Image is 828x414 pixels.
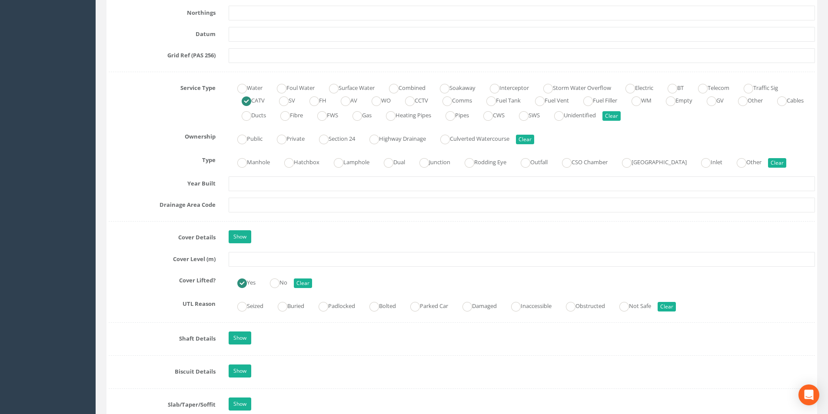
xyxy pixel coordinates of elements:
[301,93,326,106] label: FH
[268,132,305,144] label: Private
[332,93,357,106] label: AV
[102,48,222,60] label: Grid Ref (PAS 256)
[431,81,476,93] label: Soakaway
[434,93,472,106] label: Comms
[728,155,761,168] label: Other
[456,155,506,168] label: Rodding Eye
[229,331,251,344] a: Show
[623,93,652,106] label: WM
[102,27,222,38] label: Datum
[611,299,651,311] label: Not Safe
[575,93,617,106] label: Fuel Filler
[269,299,304,311] label: Buried
[502,299,552,311] label: Inaccessible
[102,230,222,242] label: Cover Details
[475,108,505,121] label: CWS
[602,111,621,121] button: Clear
[229,299,263,311] label: Seized
[617,81,653,93] label: Electric
[411,155,450,168] label: Junction
[294,278,312,288] button: Clear
[102,176,222,188] label: Year Built
[510,108,540,121] label: SWS
[735,81,778,93] label: Traffic Sig
[363,93,391,106] label: WO
[512,155,548,168] label: Outfall
[380,81,426,93] label: Combined
[798,384,819,405] div: Open Intercom Messenger
[270,93,295,106] label: SV
[344,108,372,121] label: Gas
[102,252,222,263] label: Cover Level (m)
[320,81,375,93] label: Surface Water
[658,302,676,311] button: Clear
[229,364,251,378] a: Show
[361,132,426,144] label: Highway Drainage
[437,108,469,121] label: Pipes
[768,93,804,106] label: Cables
[102,397,222,409] label: Slab/Taper/Soffit
[268,81,315,93] label: Foul Water
[102,364,222,376] label: Biscuit Details
[377,108,431,121] label: Heating Pipes
[613,155,687,168] label: [GEOGRAPHIC_DATA]
[768,158,786,168] button: Clear
[102,6,222,17] label: Northings
[229,397,251,411] a: Show
[478,93,521,106] label: Fuel Tank
[659,81,684,93] label: BT
[310,299,355,311] label: Padlocked
[432,132,509,144] label: Culverted Watercourse
[229,155,270,168] label: Manhole
[557,299,605,311] label: Obstructed
[272,108,303,121] label: Fibre
[102,297,222,308] label: UTL Reason
[229,275,256,288] label: Yes
[516,135,534,144] button: Clear
[325,155,369,168] label: Lamphole
[361,299,396,311] label: Bolted
[481,81,529,93] label: Interceptor
[102,331,222,343] label: Shaft Details
[310,132,355,144] label: Section 24
[657,93,692,106] label: Empty
[402,299,448,311] label: Parked Car
[689,81,729,93] label: Telecom
[396,93,428,106] label: CCTV
[535,81,611,93] label: Storm Water Overflow
[233,108,266,121] label: Ducts
[276,155,319,168] label: Hatchbox
[229,81,263,93] label: Water
[553,155,608,168] label: CSO Chamber
[698,93,724,106] label: GV
[229,230,251,243] a: Show
[729,93,763,106] label: Other
[233,93,265,106] label: CATV
[102,198,222,209] label: Drainage Area Code
[261,275,287,288] label: No
[229,132,263,144] label: Public
[545,108,596,121] label: Unidentified
[526,93,569,106] label: Fuel Vent
[102,153,222,164] label: Type
[375,155,405,168] label: Dual
[454,299,497,311] label: Damaged
[309,108,338,121] label: FWS
[102,129,222,141] label: Ownership
[102,81,222,92] label: Service Type
[102,273,222,285] label: Cover Lifted?
[692,155,722,168] label: Inlet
